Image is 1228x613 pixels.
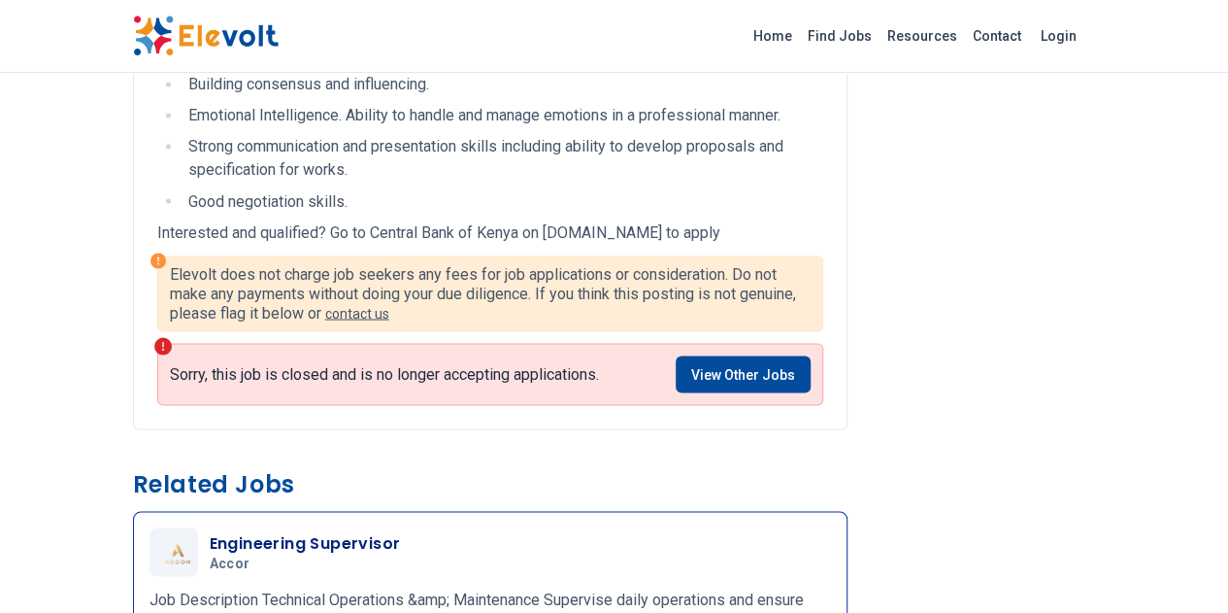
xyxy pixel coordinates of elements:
[133,468,847,499] h3: Related Jobs
[800,20,880,51] a: Find Jobs
[183,189,823,213] li: Good negotiation skills.
[133,16,279,56] img: Elevolt
[183,104,823,127] li: Emotional Intelligence. Ability to handle and manage emotions in a professional manner.
[1029,17,1088,55] a: Login
[170,264,811,323] p: Elevolt does not charge job seekers any fees for job applications or consideration. Do not make a...
[965,20,1029,51] a: Contact
[880,20,965,51] a: Resources
[157,221,823,244] p: Interested and qualified? Go to Central Bank of Kenya on [DOMAIN_NAME] to apply
[183,73,823,96] li: Building consensus and influencing.
[325,305,389,321] a: contact us
[170,364,599,384] p: Sorry, this job is closed and is no longer accepting applications.
[746,20,800,51] a: Home
[210,555,250,572] span: Accor
[210,531,401,555] h3: Engineering Supervisor
[183,135,823,182] li: Strong communication and presentation skills including ability to develop proposals and specifica...
[676,356,811,392] a: View Other Jobs
[154,540,193,564] img: Accor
